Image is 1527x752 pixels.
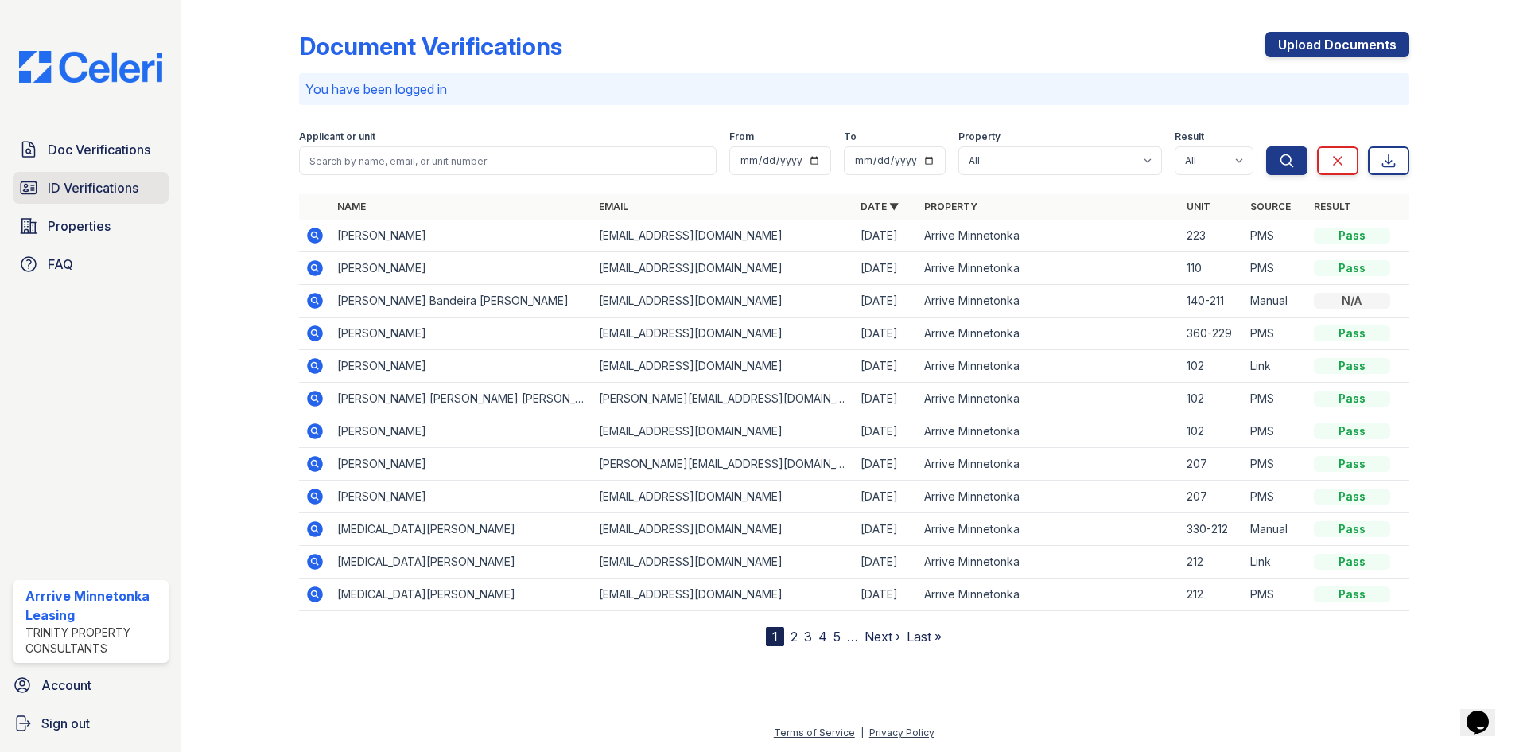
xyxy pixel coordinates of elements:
td: Arrive Minnetonka [918,481,1179,513]
div: N/A [1314,293,1390,309]
td: PMS [1244,252,1307,285]
td: Arrive Minnetonka [918,546,1179,579]
label: From [729,131,754,143]
td: [DATE] [854,383,918,415]
span: Account [41,676,91,695]
a: ID Verifications [13,172,169,204]
td: [EMAIL_ADDRESS][DOMAIN_NAME] [593,318,854,350]
td: [DATE] [854,350,918,383]
td: [DATE] [854,318,918,350]
td: [PERSON_NAME] [331,448,593,481]
td: [PERSON_NAME] [331,252,593,285]
iframe: chat widget [1460,688,1511,736]
td: PMS [1244,415,1307,448]
td: [PERSON_NAME] Bandeira [PERSON_NAME] [331,285,593,318]
span: Properties [48,216,111,236]
a: Last » [907,629,942,645]
td: [DATE] [854,285,918,318]
div: Document Verifications [299,32,562,60]
td: [MEDICAL_DATA][PERSON_NAME] [331,579,593,611]
td: [DATE] [854,448,918,481]
td: [DATE] [854,579,918,611]
a: Name [337,201,366,212]
td: [DATE] [854,252,918,285]
td: PMS [1244,481,1307,513]
td: [PERSON_NAME] [331,318,593,350]
td: [EMAIL_ADDRESS][DOMAIN_NAME] [593,350,854,383]
td: [EMAIL_ADDRESS][DOMAIN_NAME] [593,546,854,579]
td: [EMAIL_ADDRESS][DOMAIN_NAME] [593,285,854,318]
a: Sign out [6,707,175,739]
img: CE_Logo_Blue-a8612792a0a2168367f1c8372b55b34899dd931a85d93a1a3d3e32e68fde9ad4.png [6,51,175,83]
td: Arrive Minnetonka [918,448,1179,481]
td: 360-229 [1180,318,1244,350]
div: Pass [1314,456,1390,472]
td: [EMAIL_ADDRESS][DOMAIN_NAME] [593,220,854,252]
td: Arrive Minnetonka [918,579,1179,611]
div: Pass [1314,358,1390,374]
input: Search by name, email, or unit number [299,146,717,175]
a: Upload Documents [1265,32,1409,57]
span: Doc Verifications [48,140,150,159]
td: Arrive Minnetonka [918,285,1179,318]
td: [PERSON_NAME] [331,481,593,513]
td: 212 [1180,579,1244,611]
td: 212 [1180,546,1244,579]
td: PMS [1244,579,1307,611]
td: Arrive Minnetonka [918,252,1179,285]
td: [MEDICAL_DATA][PERSON_NAME] [331,546,593,579]
td: PMS [1244,383,1307,415]
td: PMS [1244,318,1307,350]
div: Pass [1314,228,1390,244]
a: Email [599,201,628,212]
a: Terms of Service [774,727,855,738]
div: Pass [1314,586,1390,602]
td: [DATE] [854,220,918,252]
td: Arrive Minnetonka [918,350,1179,383]
a: 3 [804,629,812,645]
a: Result [1314,201,1351,212]
a: Next › [865,629,900,645]
a: Doc Verifications [13,134,169,166]
a: 2 [791,629,798,645]
label: Result [1175,131,1204,143]
td: Manual [1244,513,1307,546]
td: 102 [1180,383,1244,415]
div: | [861,727,864,738]
td: 102 [1180,350,1244,383]
td: [EMAIL_ADDRESS][DOMAIN_NAME] [593,579,854,611]
td: Arrive Minnetonka [918,383,1179,415]
td: [PERSON_NAME] [PERSON_NAME] [PERSON_NAME] [331,383,593,415]
div: Pass [1314,423,1390,439]
td: [EMAIL_ADDRESS][DOMAIN_NAME] [593,252,854,285]
td: [PERSON_NAME][EMAIL_ADDRESS][DOMAIN_NAME] [593,448,854,481]
td: 207 [1180,481,1244,513]
td: Link [1244,350,1307,383]
a: Account [6,669,175,701]
td: Arrive Minnetonka [918,318,1179,350]
td: Arrive Minnetonka [918,415,1179,448]
div: Pass [1314,325,1390,341]
div: Arrrive Minnetonka Leasing [25,586,162,625]
a: Unit [1187,201,1210,212]
div: Trinity Property Consultants [25,625,162,657]
a: 4 [818,629,827,645]
a: 5 [833,629,841,645]
a: FAQ [13,248,169,280]
td: 207 [1180,448,1244,481]
a: Property [924,201,977,212]
td: 110 [1180,252,1244,285]
td: [PERSON_NAME] [331,350,593,383]
td: [DATE] [854,513,918,546]
td: 140-211 [1180,285,1244,318]
td: Link [1244,546,1307,579]
a: Date ▼ [861,201,899,212]
span: ID Verifications [48,178,138,197]
td: [MEDICAL_DATA][PERSON_NAME] [331,513,593,546]
td: [PERSON_NAME] [331,415,593,448]
td: Arrive Minnetonka [918,220,1179,252]
span: FAQ [48,255,73,274]
a: Source [1250,201,1291,212]
div: Pass [1314,391,1390,407]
